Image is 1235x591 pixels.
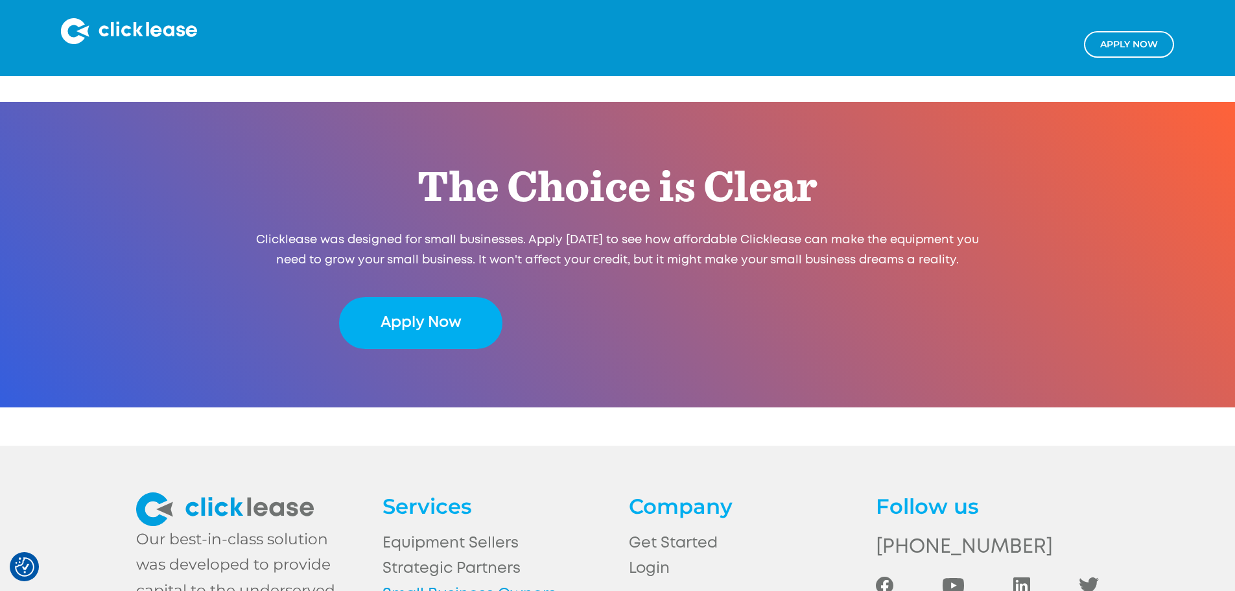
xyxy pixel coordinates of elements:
a: Equipment Sellers [382,531,606,556]
img: Clicklease logo [61,18,197,44]
img: Revisit consent button [15,557,34,577]
a: Apply Now [339,297,502,350]
a: Get Started [629,531,852,556]
h4: Company [629,492,852,520]
h4: Follow us [876,492,1099,520]
img: clickease logo [136,492,314,526]
a: [PHONE_NUMBER] [876,531,1099,564]
h2: The Choice is Clear [339,159,895,217]
h4: Services [382,492,606,520]
a: Apply NOw [1084,31,1174,58]
p: Clicklease was designed for small businesses. Apply [DATE] to see how affordable Clicklease can m... [246,230,989,271]
a: Strategic Partners [382,556,606,581]
a: Login [629,556,852,581]
button: Consent Preferences [15,557,34,577]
